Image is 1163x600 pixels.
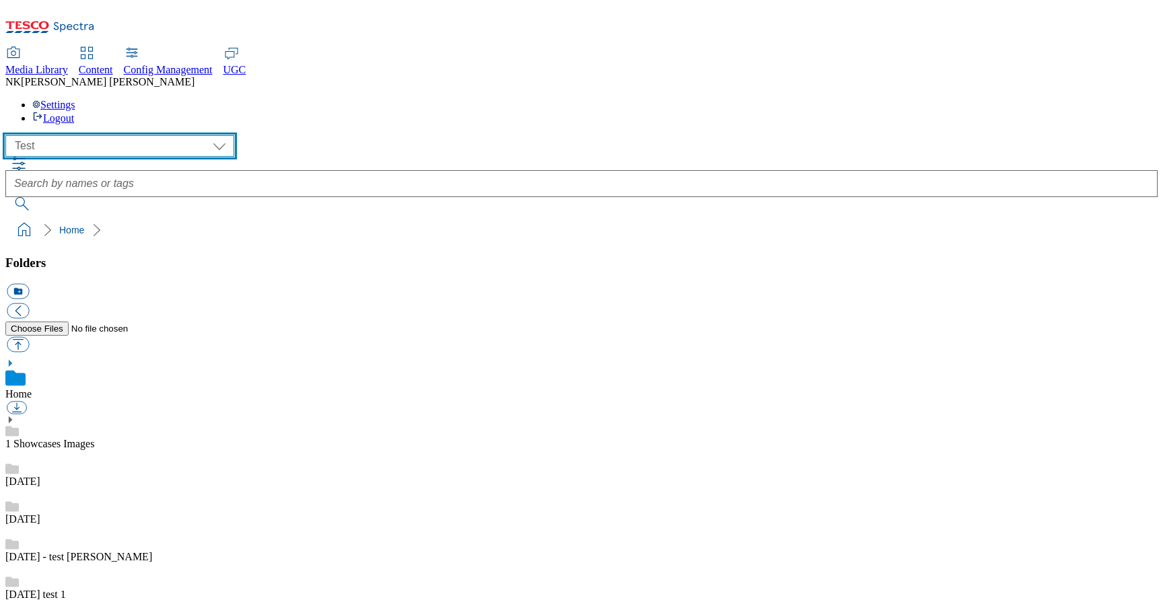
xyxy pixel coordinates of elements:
[124,64,213,75] span: Config Management
[13,219,35,241] a: home
[5,476,40,487] a: [DATE]
[32,99,75,110] a: Settings
[5,388,32,400] a: Home
[5,170,1158,197] input: Search by names or tags
[5,217,1158,243] nav: breadcrumb
[5,551,152,562] a: [DATE] - test [PERSON_NAME]
[21,76,195,87] span: [PERSON_NAME] [PERSON_NAME]
[5,64,68,75] span: Media Library
[59,225,84,235] a: Home
[79,48,113,76] a: Content
[124,48,213,76] a: Config Management
[223,48,246,76] a: UGC
[5,589,66,600] a: [DATE] test 1
[5,438,94,449] a: 1 Showcases Images
[5,76,21,87] span: NK
[32,112,74,124] a: Logout
[79,64,113,75] span: Content
[223,64,246,75] span: UGC
[5,256,1158,270] h3: Folders
[5,513,40,525] a: [DATE]
[5,48,68,76] a: Media Library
